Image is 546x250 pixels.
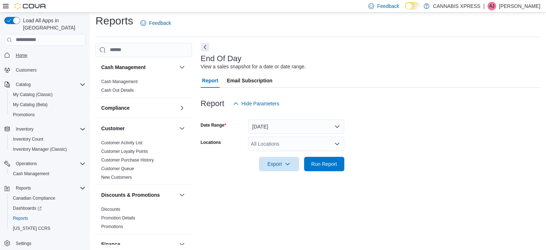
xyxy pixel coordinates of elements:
a: Inventory Manager (Classic) [10,145,70,154]
span: Run Report [311,160,337,168]
span: Operations [16,161,37,167]
label: Locations [201,140,221,145]
h3: Discounts & Promotions [101,191,160,199]
p: [PERSON_NAME] [499,2,540,10]
span: Customer Purchase History [101,157,154,163]
a: Customer Loyalty Points [101,149,148,154]
a: Customers [13,66,39,74]
span: Canadian Compliance [10,194,85,203]
a: Customer Purchase History [101,158,154,163]
a: My Catalog (Beta) [10,100,51,109]
a: Cash Out Details [101,88,134,93]
button: Customer [178,124,186,133]
span: Inventory Count [13,136,43,142]
span: My Catalog (Classic) [13,92,53,97]
a: [US_STATE] CCRS [10,224,53,233]
span: Reports [13,215,28,221]
span: Reports [16,185,31,191]
button: Finance [178,240,186,249]
button: My Catalog (Beta) [7,100,88,110]
div: Discounts & Promotions [95,205,192,234]
a: Settings [13,239,34,248]
span: Catalog [16,82,31,87]
button: Finance [101,241,176,248]
button: Customers [1,65,88,75]
span: Cash Management [13,171,49,177]
span: Inventory [16,126,33,132]
button: Inventory [1,124,88,134]
h3: End Of Day [201,54,242,63]
span: My Catalog (Beta) [10,100,85,109]
span: Dashboards [10,204,85,213]
a: Customer Queue [101,166,134,171]
button: Hide Parameters [230,96,282,111]
button: [DATE] [248,119,344,134]
button: Canadian Compliance [7,193,88,203]
span: Load All Apps in [GEOGRAPHIC_DATA] [20,17,85,31]
a: Discounts [101,207,120,212]
span: My Catalog (Beta) [13,102,48,108]
span: AJ [489,2,494,10]
span: Report [202,73,218,88]
span: Cash Management [101,79,137,85]
a: Promotion Details [101,215,135,221]
a: Reports [10,214,31,223]
button: Cash Management [101,64,176,71]
button: Settings [1,238,88,248]
span: Operations [13,159,85,168]
button: Inventory [13,125,36,133]
span: Promotions [13,112,35,118]
h3: Cash Management [101,64,146,71]
p: | [483,2,485,10]
span: Reports [13,184,85,192]
span: Settings [16,241,31,246]
button: Home [1,50,88,60]
a: New Customers [101,175,132,180]
a: Dashboards [10,204,45,213]
div: View a sales snapshot for a date or date range. [201,63,306,71]
button: Compliance [178,104,186,112]
div: Customer [95,138,192,185]
span: Promotions [101,224,123,229]
span: Discounts [101,206,120,212]
span: Home [13,51,85,60]
button: Reports [7,213,88,223]
a: Dashboards [7,203,88,213]
button: Catalog [1,79,88,90]
button: Operations [13,159,40,168]
img: Cova [14,3,47,10]
button: Discounts & Promotions [101,191,176,199]
button: [US_STATE] CCRS [7,223,88,233]
button: Promotions [7,110,88,120]
button: Next [201,43,209,51]
button: My Catalog (Classic) [7,90,88,100]
span: Customers [13,65,85,74]
button: Customer [101,125,176,132]
a: Promotions [101,224,123,229]
a: Promotions [10,110,38,119]
input: Dark Mode [405,2,420,10]
button: Export [259,157,299,171]
a: Feedback [137,16,174,30]
span: Inventory Manager (Classic) [10,145,85,154]
button: Cash Management [7,169,88,179]
a: Inventory Count [10,135,46,144]
span: Feedback [377,3,399,10]
a: Customer Activity List [101,140,143,145]
span: Dashboards [13,205,42,211]
button: Run Report [304,157,344,171]
span: New Customers [101,174,132,180]
span: [US_STATE] CCRS [13,226,50,231]
div: Cash Management [95,77,192,97]
button: Cash Management [178,63,186,72]
a: My Catalog (Classic) [10,90,56,99]
span: Email Subscription [227,73,272,88]
a: Cash Management [10,169,52,178]
span: Inventory Count [10,135,85,144]
h3: Compliance [101,104,130,112]
button: Inventory Count [7,134,88,144]
span: Feedback [149,19,171,27]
